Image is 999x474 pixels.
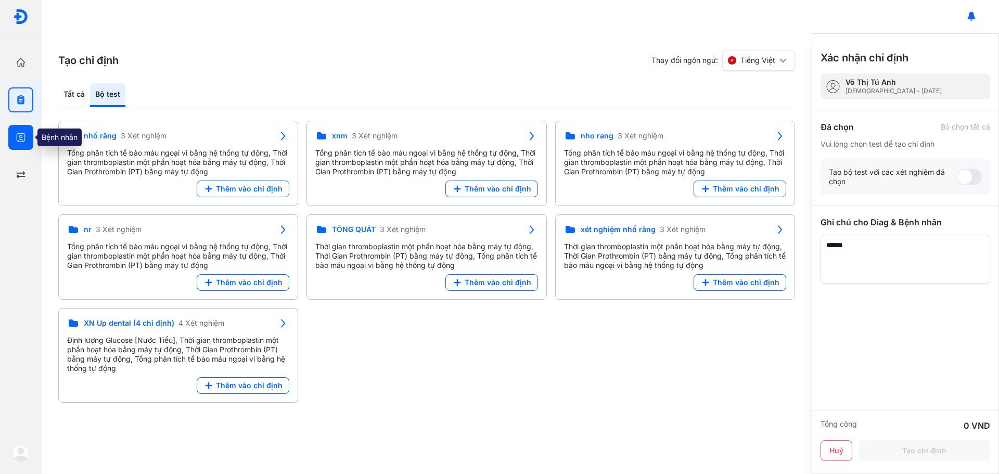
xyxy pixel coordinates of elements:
span: 3 Xét nghiệm [352,131,398,140]
div: Định lượng Glucose [Nước Tiểu], Thời gian thromboplastin một phần hoạt hóa bằng máy tự động, Thời... [67,336,289,373]
button: Thêm vào chỉ định [445,274,538,291]
button: Thêm vào chỉ định [694,274,786,291]
h3: Xác nhận chỉ định [821,50,908,65]
h3: Tạo chỉ định [58,53,119,68]
span: 3 Xét nghiệm [121,131,166,140]
div: Tổng phân tích tế bào máu ngoại vi bằng hệ thống tự động, Thời gian thromboplastin một phần hoạt ... [564,148,786,176]
div: [DEMOGRAPHIC_DATA] - [DATE] [846,87,942,95]
span: Thêm vào chỉ định [216,278,283,287]
div: Võ Thị Tú Anh [846,78,942,87]
span: TỔNG QUÁT [332,225,376,234]
span: Thêm vào chỉ định [713,184,779,194]
span: Thêm vào chỉ định [713,278,779,287]
div: Tất cả [58,83,90,107]
button: Thêm vào chỉ định [694,181,786,197]
span: Thêm vào chỉ định [465,184,531,194]
div: Bộ test [90,83,125,107]
span: Thêm vào chỉ định [216,184,283,194]
div: Tổng phân tích tế bào máu ngoại vi bằng hệ thống tự động, Thời gian thromboplastin một phần hoạt ... [67,148,289,176]
span: 4 Xét nghiệm [178,318,224,328]
div: Ghi chú cho Diag & Bệnh nhân [821,216,990,228]
div: 0 VND [964,419,990,432]
span: xnm [332,131,348,140]
img: logo [12,445,29,462]
span: 3 Xét nghiệm [618,131,663,140]
span: nhổ răng [84,131,117,140]
button: Huỷ [821,440,852,461]
span: Thêm vào chỉ định [216,381,283,390]
span: 3 Xét nghiệm [380,225,426,234]
span: Tiếng Việt [740,56,775,65]
div: Bỏ chọn tất cả [941,122,990,132]
button: Thêm vào chỉ định [197,274,289,291]
span: 3 Xét nghiệm [660,225,706,234]
span: nr [84,225,92,234]
div: Vui lòng chọn test để tạo chỉ định [821,139,990,149]
div: Thời gian thromboplastin một phần hoạt hóa bằng máy tự động, Thời Gian Prothrombin (PT) bằng máy ... [564,242,786,270]
div: Đã chọn [821,121,854,133]
img: logo [13,9,29,24]
span: XN Up dental (4 chỉ định) [84,318,174,328]
div: Tổng phân tích tế bào máu ngoại vi bằng hệ thống tự động, Thời gian thromboplastin một phần hoạt ... [67,242,289,270]
div: Thời gian thromboplastin một phần hoạt hóa bằng máy tự động, Thời Gian Prothrombin (PT) bằng máy ... [315,242,537,270]
button: Tạo chỉ định [859,440,990,461]
div: Tổng cộng [821,419,857,432]
button: Thêm vào chỉ định [197,377,289,394]
span: xét nghiệm nhổ răng [581,225,656,234]
span: Thêm vào chỉ định [465,278,531,287]
div: Thay đổi ngôn ngữ: [651,50,795,71]
div: Tổng phân tích tế bào máu ngoại vi bằng hệ thống tự động, Thời gian thromboplastin một phần hoạt ... [315,148,537,176]
span: 3 Xét nghiệm [96,225,142,234]
span: nho rang [581,131,613,140]
button: Thêm vào chỉ định [445,181,538,197]
div: Tạo bộ test với các xét nghiệm đã chọn [829,168,957,186]
button: Thêm vào chỉ định [197,181,289,197]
